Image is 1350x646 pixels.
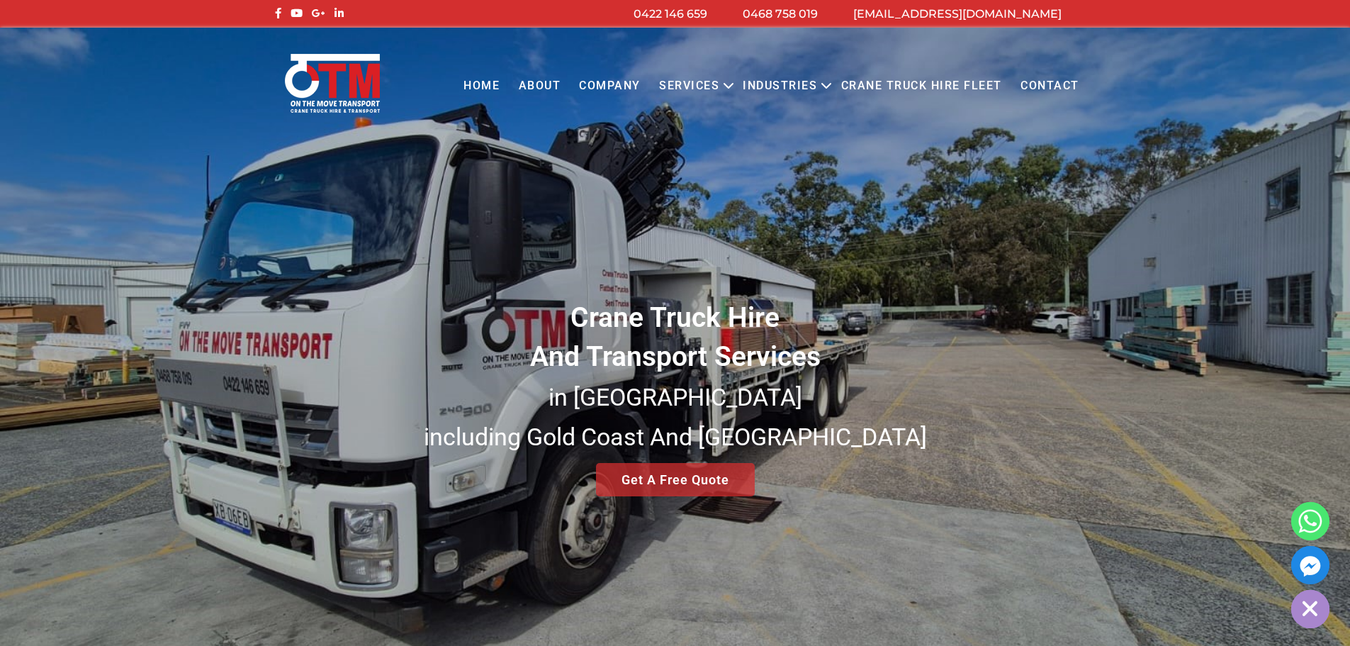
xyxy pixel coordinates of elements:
[596,463,755,496] a: Get A Free Quote
[650,67,729,106] a: Services
[733,67,826,106] a: Industries
[743,7,818,21] a: 0468 758 019
[509,67,570,106] a: About
[570,67,650,106] a: COMPANY
[831,67,1011,106] a: Crane Truck Hire Fleet
[1011,67,1089,106] a: Contact
[454,67,509,106] a: Home
[1291,502,1329,540] a: Whatsapp
[1291,546,1329,584] a: Facebook_Messenger
[853,7,1062,21] a: [EMAIL_ADDRESS][DOMAIN_NAME]
[424,383,927,451] small: in [GEOGRAPHIC_DATA] including Gold Coast And [GEOGRAPHIC_DATA]
[634,7,707,21] a: 0422 146 659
